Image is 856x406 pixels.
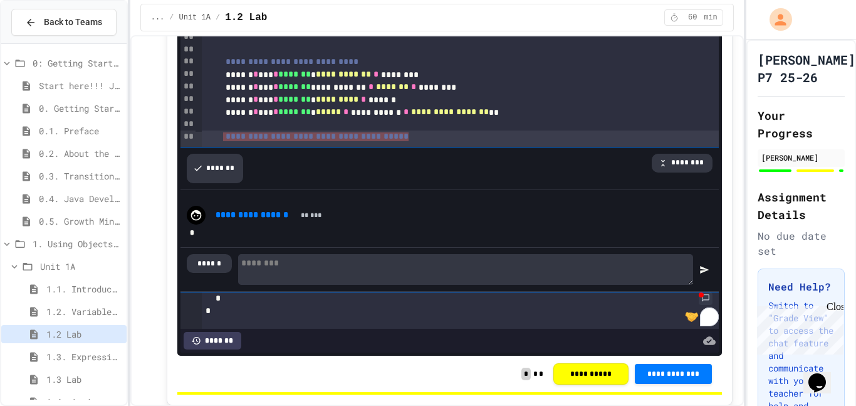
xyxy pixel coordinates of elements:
[758,228,845,259] div: No due date set
[39,169,122,183] span: 0.3. Transitioning from AP CSP to AP CSA
[761,152,841,163] div: [PERSON_NAME]
[756,5,795,34] div: My Account
[151,13,165,23] span: ...
[11,9,117,36] button: Back to Teams
[46,282,122,296] span: 1.1. Introduction to Algorithms, Programming, and Compilers
[46,373,122,386] span: 1.3 Lab
[752,301,843,355] iframe: chat widget
[225,10,267,25] span: 1.2 Lab
[803,356,843,393] iframe: chat widget
[33,56,122,70] span: 0: Getting Started
[169,13,174,23] span: /
[40,260,122,273] span: Unit 1A
[33,237,122,250] span: 1. Using Objects and Methods
[179,13,211,23] span: Unit 1A
[682,13,702,23] span: 60
[39,215,122,228] span: 0.5. Growth Mindset and Pair Programming
[39,79,122,92] span: Start here!!! Juicemind Demo
[46,350,122,363] span: 1.3. Expressions and Output [New]
[44,16,102,29] span: Back to Teams
[768,279,834,294] h3: Need Help?
[46,328,122,341] span: 1.2 Lab
[5,5,86,80] div: Chat with us now!Close
[39,124,122,137] span: 0.1. Preface
[758,188,845,223] h2: Assignment Details
[39,192,122,205] span: 0.4. Java Development Environments
[704,13,718,23] span: min
[39,102,122,115] span: 0. Getting Started
[758,51,855,86] h1: [PERSON_NAME] P7 25-26
[758,107,845,142] h2: Your Progress
[216,13,220,23] span: /
[46,305,122,318] span: 1.2. Variables and Data Types
[39,147,122,160] span: 0.2. About the AP CSA Exam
